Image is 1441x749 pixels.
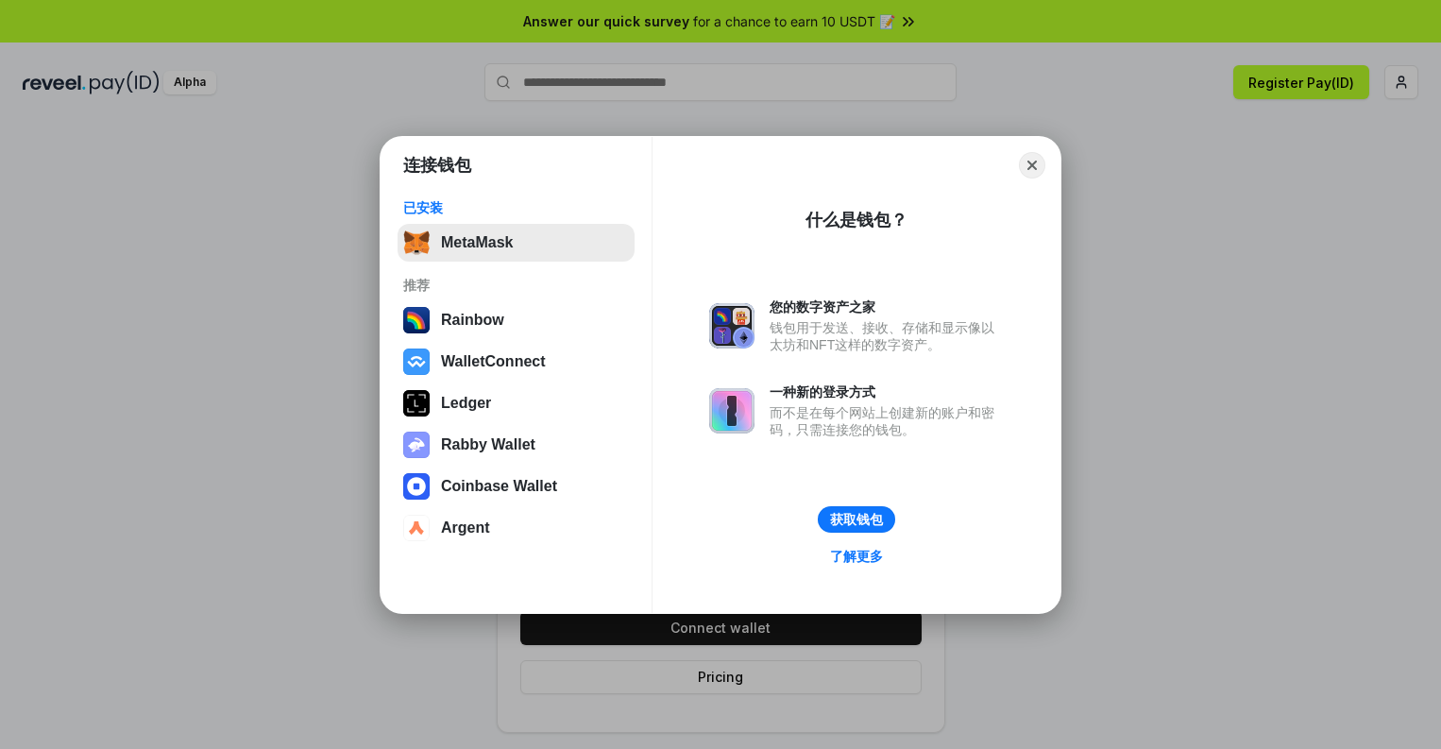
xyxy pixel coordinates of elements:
button: Argent [398,509,635,547]
div: Argent [441,519,490,536]
img: svg+xml,%3Csvg%20xmlns%3D%22http%3A%2F%2Fwww.w3.org%2F2000%2Fsvg%22%20fill%3D%22none%22%20viewBox... [403,432,430,458]
img: svg+xml,%3Csvg%20width%3D%22120%22%20height%3D%22120%22%20viewBox%3D%220%200%20120%20120%22%20fil... [403,307,430,333]
div: Rainbow [441,312,504,329]
img: svg+xml,%3Csvg%20fill%3D%22none%22%20height%3D%2233%22%20viewBox%3D%220%200%2035%2033%22%20width%... [403,230,430,256]
a: 了解更多 [819,544,894,569]
button: Close [1019,152,1045,179]
button: 获取钱包 [818,506,895,533]
div: 什么是钱包？ [805,209,907,231]
div: Ledger [441,395,491,412]
div: 您的数字资产之家 [770,298,1004,315]
img: svg+xml,%3Csvg%20xmlns%3D%22http%3A%2F%2Fwww.w3.org%2F2000%2Fsvg%22%20fill%3D%22none%22%20viewBox... [709,388,754,434]
h1: 连接钱包 [403,154,471,177]
button: WalletConnect [398,343,635,381]
button: MetaMask [398,224,635,262]
div: 一种新的登录方式 [770,383,1004,400]
div: 了解更多 [830,548,883,565]
div: MetaMask [441,234,513,251]
div: WalletConnect [441,353,546,370]
img: svg+xml,%3Csvg%20width%3D%2228%22%20height%3D%2228%22%20viewBox%3D%220%200%2028%2028%22%20fill%3D... [403,349,430,375]
button: Rabby Wallet [398,426,635,464]
div: 推荐 [403,277,629,294]
div: Rabby Wallet [441,436,535,453]
div: 钱包用于发送、接收、存储和显示像以太坊和NFT这样的数字资产。 [770,319,1004,353]
img: svg+xml,%3Csvg%20xmlns%3D%22http%3A%2F%2Fwww.w3.org%2F2000%2Fsvg%22%20fill%3D%22none%22%20viewBox... [709,303,754,349]
div: Coinbase Wallet [441,478,557,495]
img: svg+xml,%3Csvg%20xmlns%3D%22http%3A%2F%2Fwww.w3.org%2F2000%2Fsvg%22%20width%3D%2228%22%20height%3... [403,390,430,417]
button: Coinbase Wallet [398,468,635,505]
div: 获取钱包 [830,511,883,528]
button: Rainbow [398,301,635,339]
img: svg+xml,%3Csvg%20width%3D%2228%22%20height%3D%2228%22%20viewBox%3D%220%200%2028%2028%22%20fill%3D... [403,473,430,500]
img: svg+xml,%3Csvg%20width%3D%2228%22%20height%3D%2228%22%20viewBox%3D%220%200%2028%2028%22%20fill%3D... [403,515,430,541]
button: Ledger [398,384,635,422]
div: 而不是在每个网站上创建新的账户和密码，只需连接您的钱包。 [770,404,1004,438]
div: 已安装 [403,199,629,216]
